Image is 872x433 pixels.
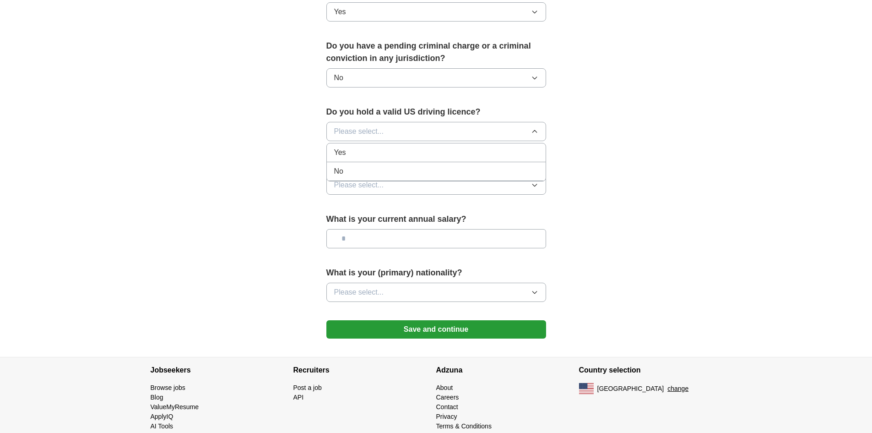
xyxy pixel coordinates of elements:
[667,384,688,394] button: change
[579,357,722,383] h4: Country selection
[151,384,185,391] a: Browse jobs
[151,394,163,401] a: Blog
[334,166,343,177] span: No
[326,213,546,225] label: What is your current annual salary?
[334,180,384,191] span: Please select...
[151,403,199,411] a: ValueMyResume
[326,106,546,118] label: Do you hold a valid US driving licence?
[151,413,173,420] a: ApplyIQ
[436,394,459,401] a: Careers
[334,6,346,17] span: Yes
[326,2,546,22] button: Yes
[326,175,546,195] button: Please select...
[326,267,546,279] label: What is your (primary) nationality?
[436,384,453,391] a: About
[334,147,346,158] span: Yes
[597,384,664,394] span: [GEOGRAPHIC_DATA]
[326,283,546,302] button: Please select...
[293,384,322,391] a: Post a job
[436,403,458,411] a: Contact
[436,413,457,420] a: Privacy
[326,40,546,65] label: Do you have a pending criminal charge or a criminal conviction in any jurisdiction?
[293,394,304,401] a: API
[334,287,384,298] span: Please select...
[436,422,492,430] a: Terms & Conditions
[326,68,546,88] button: No
[326,320,546,339] button: Save and continue
[326,122,546,141] button: Please select...
[151,422,173,430] a: AI Tools
[334,72,343,83] span: No
[334,126,384,137] span: Please select...
[579,383,594,394] img: US flag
